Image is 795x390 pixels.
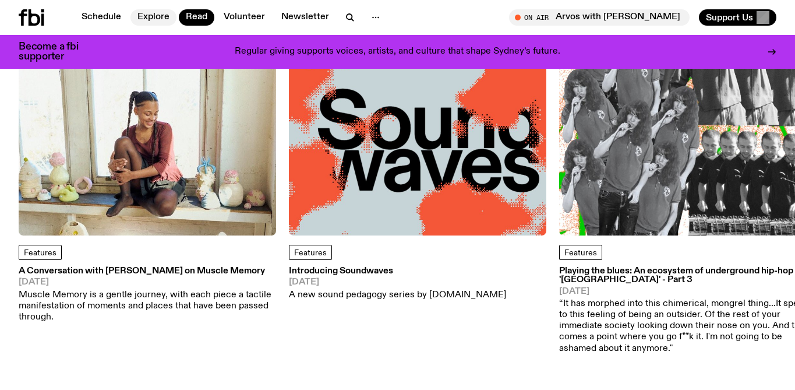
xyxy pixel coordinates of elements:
[509,9,690,26] button: On AirArvos with [PERSON_NAME]
[289,290,506,301] p: A new sound pedagogy series by [DOMAIN_NAME]
[130,9,176,26] a: Explore
[699,9,776,26] button: Support Us
[19,290,276,324] p: Muscle Memory is a gentle journey, with each piece a tactile manifestation of moments and places ...
[235,47,560,57] p: Regular giving supports voices, artists, and culture that shape Sydney’s future.
[75,9,128,26] a: Schedule
[179,9,214,26] a: Read
[289,278,506,287] span: [DATE]
[706,12,753,23] span: Support Us
[564,249,597,257] span: Features
[19,267,276,276] h3: A Conversation with [PERSON_NAME] on Muscle Memory
[294,249,327,257] span: Features
[289,245,332,260] a: Features
[289,267,506,301] a: Introducing Soundwaves[DATE]A new sound pedagogy series by [DOMAIN_NAME]
[559,245,602,260] a: Features
[19,278,276,287] span: [DATE]
[217,9,272,26] a: Volunteer
[19,267,276,323] a: A Conversation with [PERSON_NAME] on Muscle Memory[DATE]Muscle Memory is a gentle journey, with e...
[274,9,336,26] a: Newsletter
[19,42,93,62] h3: Become a fbi supporter
[24,249,56,257] span: Features
[19,245,62,260] a: Features
[289,267,506,276] h3: Introducing Soundwaves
